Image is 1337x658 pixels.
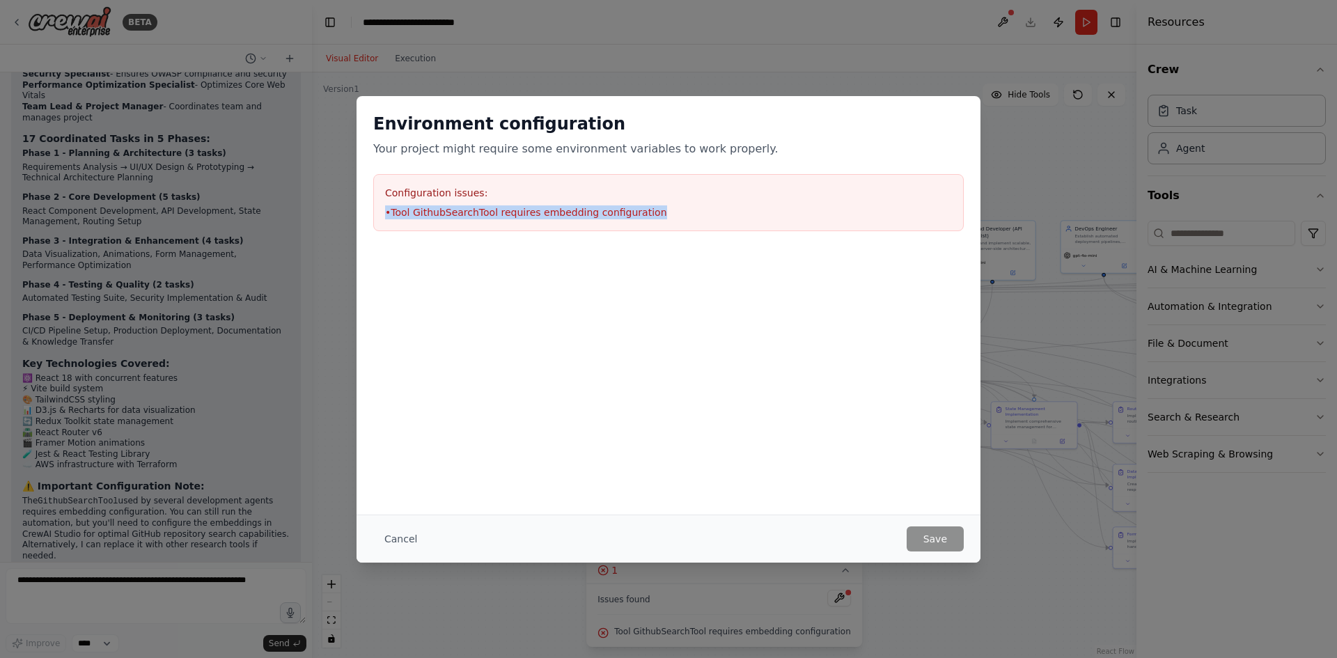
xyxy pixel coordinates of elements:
[385,186,952,200] h3: Configuration issues:
[385,205,952,219] li: • Tool GithubSearchTool requires embedding configuration
[373,113,964,135] h2: Environment configuration
[373,141,964,157] p: Your project might require some environment variables to work properly.
[373,526,428,551] button: Cancel
[907,526,964,551] button: Save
